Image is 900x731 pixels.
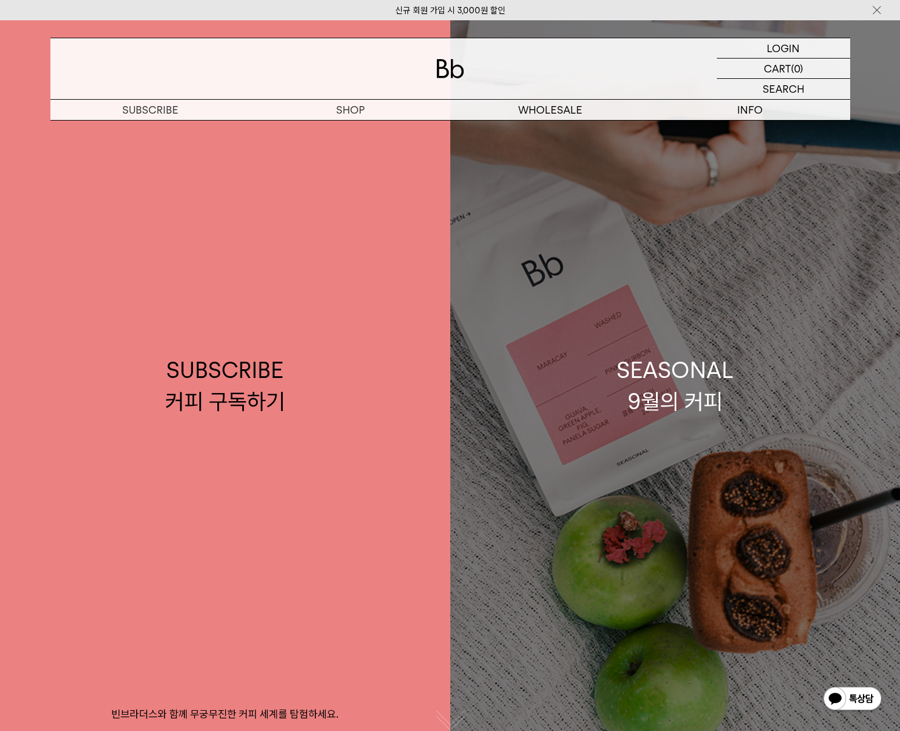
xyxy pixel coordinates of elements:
p: SEARCH [763,79,804,99]
p: LOGIN [767,38,800,58]
div: SEASONAL 9월의 커피 [617,355,734,416]
img: 로고 [436,59,464,78]
a: SHOP [250,100,450,120]
p: (0) [791,59,803,78]
a: CART (0) [717,59,850,79]
p: WHOLESALE [450,100,650,120]
a: LOGIN [717,38,850,59]
a: SUBSCRIBE [50,100,250,120]
img: 카카오톡 채널 1:1 채팅 버튼 [822,686,883,714]
p: CART [764,59,791,78]
a: 신규 회원 가입 시 3,000원 할인 [395,5,505,16]
p: INFO [650,100,850,120]
div: SUBSCRIBE 커피 구독하기 [165,355,285,416]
